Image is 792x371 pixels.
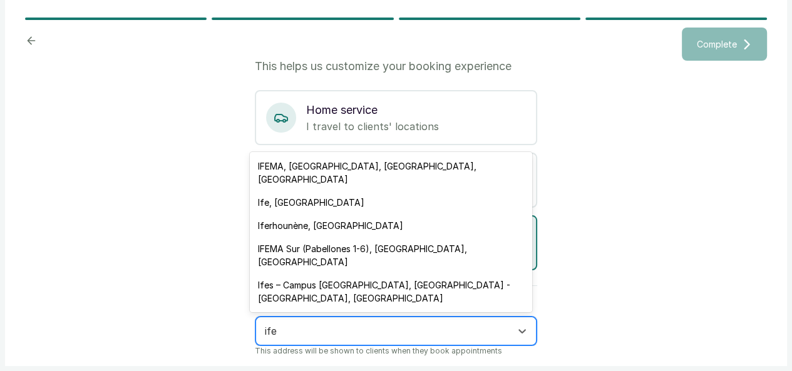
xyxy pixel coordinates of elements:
[250,155,532,191] div: IFEMA, [GEOGRAPHIC_DATA], [GEOGRAPHIC_DATA], [GEOGRAPHIC_DATA]
[250,191,532,214] div: Ife, [GEOGRAPHIC_DATA]
[306,101,526,119] p: Home service
[255,58,537,75] p: This helps us customize your booking experience
[697,38,737,51] span: Complete
[250,214,532,237] div: Iferhounène, [GEOGRAPHIC_DATA]
[682,28,767,61] button: Complete
[250,237,532,273] div: IFEMA Sur (Pabellones 1-6), [GEOGRAPHIC_DATA], [GEOGRAPHIC_DATA]
[250,273,532,310] div: Ifes – Campus [GEOGRAPHIC_DATA], [GEOGRAPHIC_DATA] - [GEOGRAPHIC_DATA], [GEOGRAPHIC_DATA]
[255,90,537,145] div: Home serviceI travel to clients' locations
[255,346,537,356] p: This address will be shown to clients when they book appointments
[306,119,526,134] p: I travel to clients' locations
